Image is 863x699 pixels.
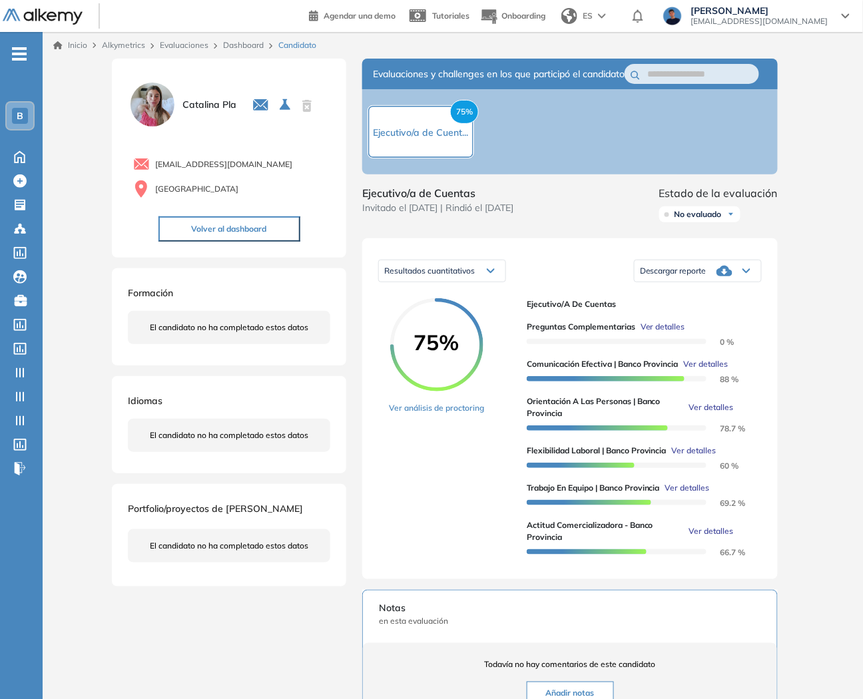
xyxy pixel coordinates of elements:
span: Preguntas complementarias [527,321,635,333]
a: Inicio [53,39,87,51]
button: Onboarding [480,2,545,31]
button: Ver detalles [684,401,734,413]
span: Invitado el [DATE] | Rindió el [DATE] [362,201,513,215]
span: No evaluado [675,209,722,220]
span: El candidato no ha completado estos datos [150,322,308,334]
span: Tutoriales [432,11,469,21]
span: Trabajo en equipo | Banco Provincia [527,482,660,494]
i: - [12,53,27,55]
span: Agendar una demo [324,11,396,21]
span: 66.7 % [705,547,746,557]
button: Ver detalles [635,321,685,333]
button: Ver detalles [679,358,728,370]
span: Alkymetrics [102,40,145,50]
span: ES [583,10,593,22]
span: Flexibilidad Laboral | Banco Provincia [527,445,667,457]
img: world [561,8,577,24]
span: Formación [128,287,173,299]
span: Orientación a las personas | Banco Provincia [527,395,684,419]
span: Ejecutivo/a de Cuentas [527,298,751,310]
span: Catalina Pla [182,98,236,112]
span: Ver detalles [641,321,685,333]
span: en esta evaluación [379,615,761,627]
span: [EMAIL_ADDRESS][DOMAIN_NAME] [155,158,292,170]
span: Resultados cuantitativos [384,266,475,276]
span: Evaluaciones y challenges en los que participó el candidato [373,67,625,81]
span: Ver detalles [665,482,710,494]
span: Comunicación efectiva | Banco Provincia [527,358,679,370]
span: Estado de la evaluación [659,185,778,201]
a: Ver análisis de proctoring [389,402,484,414]
span: 69.2 % [705,498,746,508]
span: Descargar reporte [640,266,707,276]
span: 88 % [705,374,739,384]
span: [GEOGRAPHIC_DATA] [155,183,238,195]
span: Ver detalles [689,525,734,537]
img: Logo [3,9,83,25]
span: Todavía no hay comentarios de este candidato [379,659,761,671]
span: Onboarding [501,11,545,21]
span: Idiomas [128,395,162,407]
span: Portfolio/proyectos de [PERSON_NAME] [128,503,303,515]
span: Notas [379,601,761,615]
button: Ver detalles [684,525,734,537]
span: 0 % [705,337,734,347]
span: Candidato [278,39,316,51]
span: Actitud comercializadora - Banco Provincia [527,519,684,543]
span: B [17,111,23,121]
span: 60 % [705,461,739,471]
a: Evaluaciones [160,40,208,50]
span: El candidato no ha completado estos datos [150,429,308,441]
button: Ver detalles [667,445,717,457]
button: Ver detalles [660,482,710,494]
span: 78.7 % [705,423,746,433]
span: [EMAIL_ADDRESS][DOMAIN_NAME] [691,16,828,27]
img: Ícono de flecha [727,210,735,218]
span: Ver detalles [689,401,734,413]
button: Volver al dashboard [158,216,300,242]
span: El candidato no ha completado estos datos [150,540,308,552]
span: Ejecutivo/a de Cuent... [374,126,469,138]
span: 75% [450,100,479,124]
span: [PERSON_NAME] [691,5,828,16]
img: PROFILE_MENU_LOGO_USER [128,80,177,129]
a: Dashboard [223,40,264,50]
span: 75% [390,332,483,353]
span: Ver detalles [672,445,717,457]
span: Ejecutivo/a de Cuentas [362,185,513,201]
a: Agendar una demo [309,7,396,23]
span: Ver detalles [684,358,728,370]
img: arrow [598,13,606,19]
